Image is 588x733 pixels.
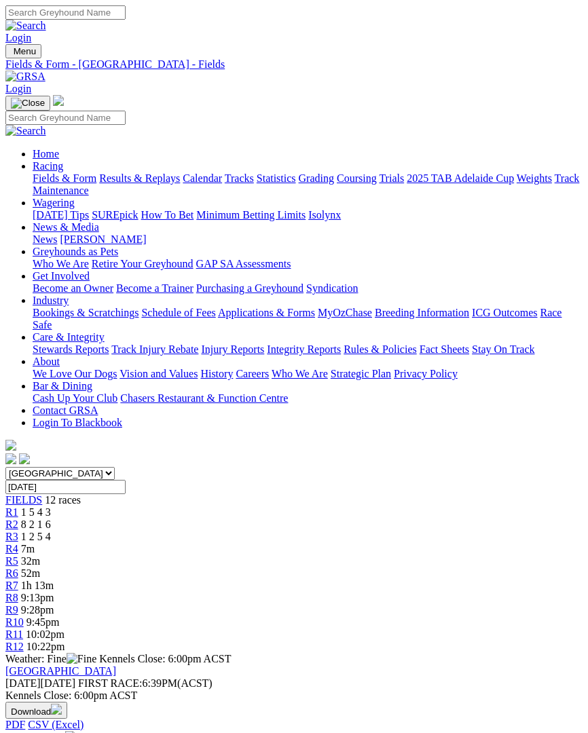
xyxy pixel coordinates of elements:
[5,96,50,111] button: Toggle navigation
[33,197,75,208] a: Wagering
[5,71,45,83] img: GRSA
[60,233,146,245] a: [PERSON_NAME]
[5,480,126,494] input: Select date
[33,221,99,233] a: News & Media
[33,380,92,392] a: Bar & Dining
[26,641,65,652] span: 10:22pm
[21,604,54,616] span: 9:28pm
[33,258,583,270] div: Greyhounds as Pets
[111,343,198,355] a: Track Injury Rebate
[318,307,372,318] a: MyOzChase
[5,665,116,677] a: [GEOGRAPHIC_DATA]
[99,653,231,664] span: Kennels Close: 6:00pm ACST
[5,702,67,719] button: Download
[196,258,291,269] a: GAP SA Assessments
[26,628,65,640] span: 10:02pm
[299,172,334,184] a: Grading
[33,295,69,306] a: Industry
[5,604,18,616] a: R9
[33,270,90,282] a: Get Involved
[141,209,194,221] a: How To Bet
[5,677,75,689] span: [DATE]
[33,368,117,379] a: We Love Our Dogs
[379,172,404,184] a: Trials
[5,531,18,542] a: R3
[407,172,514,184] a: 2025 TAB Adelaide Cup
[28,719,84,730] a: CSV (Excel)
[33,356,60,367] a: About
[78,677,142,689] span: FIRST RACE:
[5,44,41,58] button: Toggle navigation
[33,417,122,428] a: Login To Blackbook
[183,172,222,184] a: Calendar
[33,172,583,197] div: Racing
[33,282,113,294] a: Become an Owner
[21,543,35,555] span: 7m
[517,172,552,184] a: Weights
[5,125,46,137] img: Search
[33,307,562,331] a: Race Safe
[5,519,18,530] a: R2
[99,172,180,184] a: Results & Replays
[33,233,583,246] div: News & Media
[5,580,18,591] a: R7
[196,282,304,294] a: Purchasing a Greyhound
[67,653,96,665] img: Fine
[5,653,99,664] span: Weather: Fine
[33,368,583,380] div: About
[5,719,583,731] div: Download
[5,58,583,71] a: Fields & Form - [GEOGRAPHIC_DATA] - Fields
[141,307,215,318] a: Schedule of Fees
[5,111,126,125] input: Search
[337,172,377,184] a: Coursing
[5,32,31,43] a: Login
[267,343,341,355] a: Integrity Reports
[5,567,18,579] span: R6
[201,343,264,355] a: Injury Reports
[5,641,24,652] a: R12
[33,246,118,257] a: Greyhounds as Pets
[5,677,41,689] span: [DATE]
[272,368,328,379] a: Who We Are
[116,282,194,294] a: Become a Trainer
[218,307,315,318] a: Applications & Forms
[21,555,40,567] span: 32m
[33,233,57,245] a: News
[33,343,583,356] div: Care & Integrity
[5,592,18,603] a: R8
[5,690,583,702] div: Kennels Close: 6:00pm ACST
[5,555,18,567] span: R5
[33,343,109,355] a: Stewards Reports
[5,719,25,730] a: PDF
[5,83,31,94] a: Login
[92,258,194,269] a: Retire Your Greyhound
[33,172,579,196] a: Track Maintenance
[5,543,18,555] a: R4
[33,307,139,318] a: Bookings & Scratchings
[33,392,117,404] a: Cash Up Your Club
[33,282,583,295] div: Get Involved
[257,172,296,184] a: Statistics
[236,368,269,379] a: Careers
[394,368,458,379] a: Privacy Policy
[33,209,583,221] div: Wagering
[92,209,138,221] a: SUREpick
[33,392,583,405] div: Bar & Dining
[5,628,23,640] a: R11
[308,209,341,221] a: Isolynx
[33,307,583,331] div: Industry
[344,343,417,355] a: Rules & Policies
[11,98,45,109] img: Close
[33,160,63,172] a: Racing
[5,20,46,32] img: Search
[33,405,98,416] a: Contact GRSA
[5,506,18,518] a: R1
[5,616,24,628] a: R10
[200,368,233,379] a: History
